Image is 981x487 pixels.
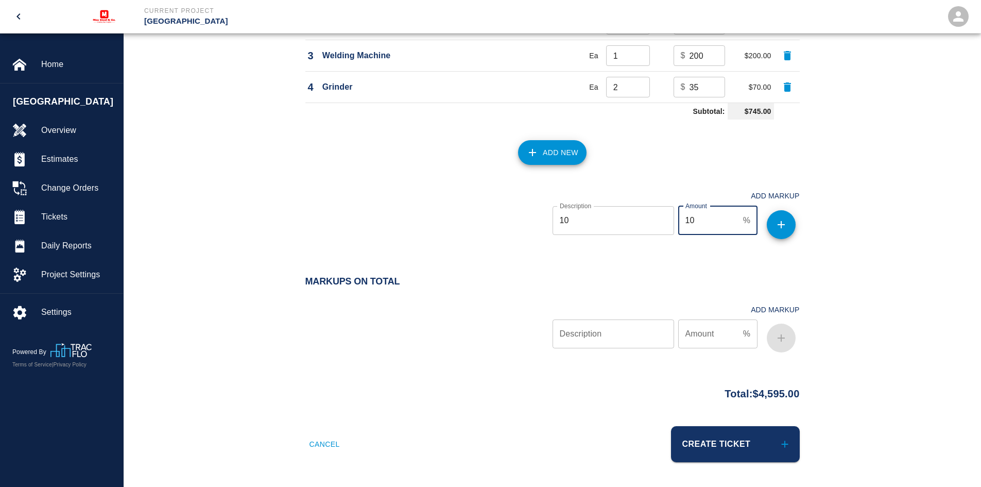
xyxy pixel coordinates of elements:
span: Estimates [41,153,115,165]
h4: Add Markup [751,306,799,314]
p: 3 [308,48,317,63]
span: Project Settings [41,268,115,281]
button: Cancel [305,426,344,462]
label: Description [560,201,591,210]
td: Ea [535,40,601,72]
p: $ [681,81,685,93]
span: [GEOGRAPHIC_DATA] [13,95,118,109]
span: Overview [41,124,115,137]
label: Amount [685,201,707,210]
span: Settings [41,306,115,318]
span: Change Orders [41,182,115,194]
button: open drawer [6,4,31,29]
h2: Markups on Total [305,276,800,288]
button: Add New [518,140,587,165]
p: $ [681,49,685,62]
button: Create Ticket [671,426,800,462]
td: Subtotal: [305,103,728,120]
a: Privacy Policy [54,362,87,367]
p: [GEOGRAPHIC_DATA] [144,15,546,27]
span: Daily Reports [41,240,115,252]
img: MAX Steel & Co. [85,2,124,31]
a: Terms of Service [12,362,52,367]
td: $200.00 [728,40,774,72]
iframe: Chat Widget [930,438,981,487]
span: | [52,362,54,367]
p: Grinder [322,81,478,93]
p: 4 [308,79,317,95]
td: Ea [535,72,601,103]
td: $70.00 [728,72,774,103]
p: Current Project [144,6,546,15]
td: $745.00 [728,103,774,120]
p: % [743,214,750,227]
p: Welding Machine [322,49,478,62]
p: % [743,328,750,340]
img: TracFlo [50,343,92,357]
h4: Add Markup [751,192,799,200]
span: Tickets [41,211,115,223]
p: Powered By [12,347,50,357]
p: Total: $4,595.00 [725,381,799,401]
span: Home [41,58,115,71]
